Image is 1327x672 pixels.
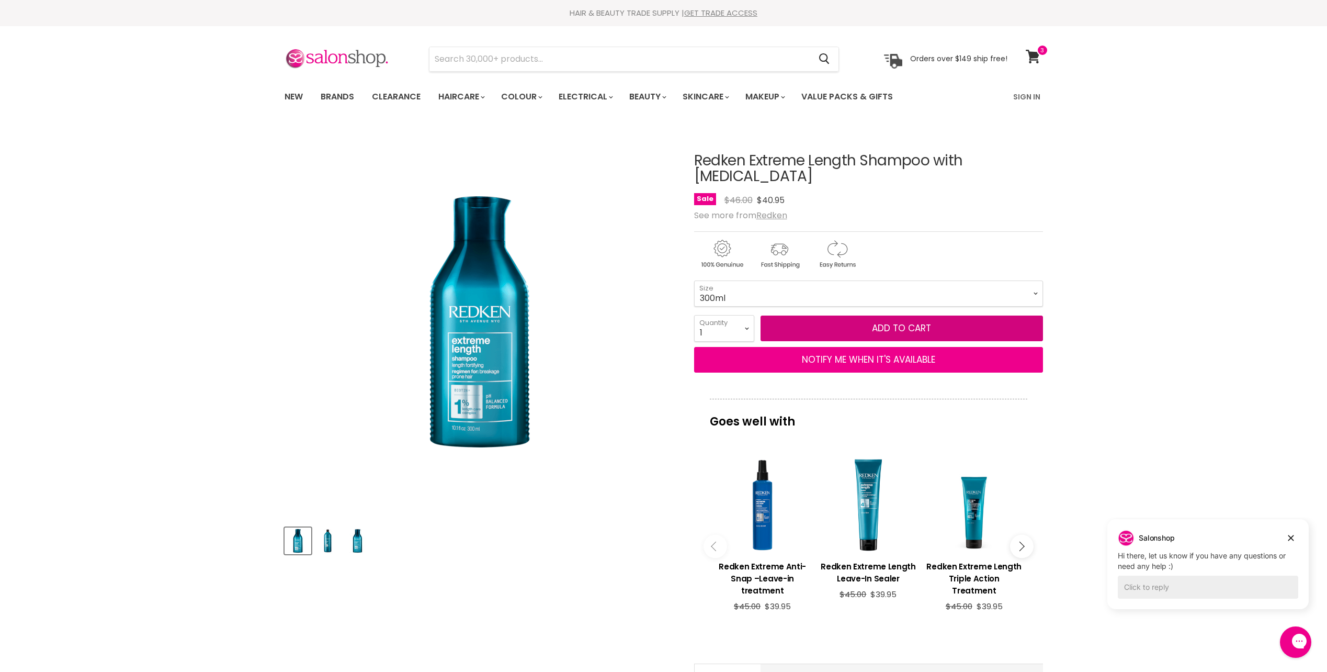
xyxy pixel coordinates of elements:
ul: Main menu [277,82,954,112]
a: Makeup [738,86,791,108]
select: Quantity [694,315,754,341]
img: Redken Extreme Length Shampoo with Biotin [349,191,610,453]
form: Product [429,47,839,72]
a: View product:Redken Extreme Anti-Snap –Leave-in treatment [715,553,810,602]
button: Search [811,47,838,71]
a: View product:Redken Extreme Length Triple Action Treatment [926,457,1022,553]
span: $45.00 [946,601,972,612]
span: $40.95 [757,194,785,206]
a: GET TRADE ACCESS [684,7,757,18]
h3: Redken Extreme Length Leave-In Sealer [821,561,916,585]
img: Redken Extreme Length Shampoo with Biotin [345,529,370,553]
a: View product:Redken Extreme Anti-Snap –Leave-in treatment [715,457,810,553]
img: returns.gif [809,238,865,270]
a: View product:Redken Extreme Length Leave-In Sealer [821,457,916,553]
a: Redken [756,209,787,221]
button: Add to cart [761,316,1043,342]
h3: Redken Extreme Length Triple Action Treatment [926,561,1022,597]
p: Goes well with [710,399,1027,433]
nav: Main [271,82,1056,112]
a: Value Packs & Gifts [793,86,901,108]
button: Redken Extreme Length Shampoo with Biotin [285,528,311,554]
span: Add to cart [872,322,931,334]
a: Electrical [551,86,619,108]
img: shipping.gif [752,238,807,270]
img: Redken Extreme Length Shampoo with Biotin [315,529,340,553]
a: Brands [313,86,362,108]
h1: Redken Extreme Length Shampoo with [MEDICAL_DATA] [694,153,1043,185]
span: $39.95 [977,601,1003,612]
span: Sale [694,193,716,205]
h3: Redken Extreme Anti-Snap –Leave-in treatment [715,561,810,597]
a: Colour [493,86,549,108]
a: Skincare [675,86,735,108]
span: $46.00 [724,194,753,206]
a: Clearance [364,86,428,108]
a: Haircare [430,86,491,108]
button: Redken Extreme Length Shampoo with Biotin [344,528,371,554]
button: NOTIFY ME WHEN IT'S AVAILABLE [694,347,1043,373]
span: $39.95 [870,589,897,600]
iframe: Gorgias live chat messenger [1275,623,1317,662]
p: Orders over $149 ship free! [910,54,1007,63]
div: HAIR & BEAUTY TRADE SUPPLY | [271,8,1056,18]
div: Redken Extreme Length Shampoo with Biotin image. Click or Scroll to Zoom. [285,127,675,518]
a: View product:Redken Extreme Length Triple Action Treatment [926,553,1022,602]
img: genuine.gif [694,238,750,270]
img: Redken Extreme Length Shampoo with Biotin [286,529,310,553]
span: $45.00 [734,601,761,612]
button: Redken Extreme Length Shampoo with Biotin [314,528,341,554]
input: Search [429,47,811,71]
a: View product:Redken Extreme Length Leave-In Sealer [821,553,916,590]
span: $45.00 [840,589,866,600]
a: New [277,86,311,108]
a: Sign In [1007,86,1047,108]
div: Product thumbnails [283,524,677,554]
span: $39.95 [765,601,791,612]
iframe: Gorgias live chat campaigns [1099,518,1317,625]
a: Beauty [621,86,673,108]
span: See more from [694,209,787,221]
